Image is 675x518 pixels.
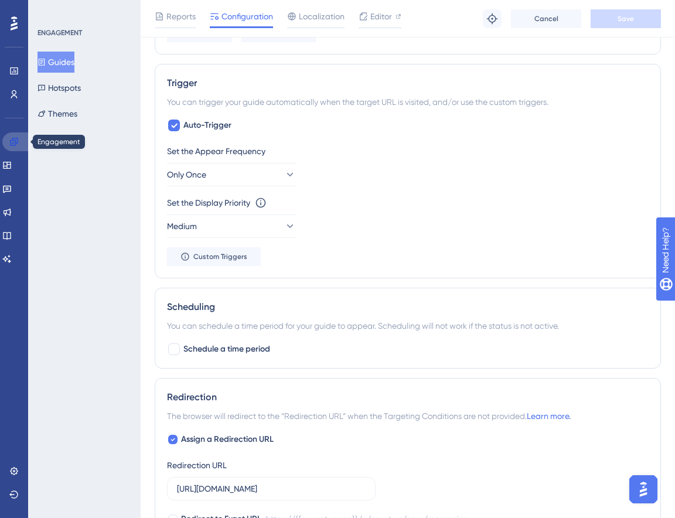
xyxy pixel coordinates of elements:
[28,3,73,17] span: Need Help?
[167,144,649,158] div: Set the Appear Frequency
[167,163,296,186] button: Only Once
[37,103,77,124] button: Themes
[167,196,250,210] div: Set the Display Priority
[167,390,649,404] div: Redirection
[37,52,74,73] button: Guides
[181,432,274,447] span: Assign a Redirection URL
[221,9,273,23] span: Configuration
[299,9,345,23] span: Localization
[183,342,270,356] span: Schedule a time period
[618,14,634,23] span: Save
[37,77,81,98] button: Hotspots
[166,9,196,23] span: Reports
[167,319,649,333] div: You can schedule a time period for your guide to appear. Scheduling will not work if the status i...
[167,76,649,90] div: Trigger
[534,14,558,23] span: Cancel
[511,9,581,28] button: Cancel
[167,219,197,233] span: Medium
[626,472,661,507] iframe: UserGuiding AI Assistant Launcher
[37,28,82,38] div: ENGAGEMENT
[591,9,661,28] button: Save
[527,411,571,421] a: Learn more.
[167,409,571,423] span: The browser will redirect to the “Redirection URL” when the Targeting Conditions are not provided.
[167,95,649,109] div: You can trigger your guide automatically when the target URL is visited, and/or use the custom tr...
[370,9,392,23] span: Editor
[183,118,231,132] span: Auto-Trigger
[167,214,296,238] button: Medium
[193,252,247,261] span: Custom Triggers
[167,300,649,314] div: Scheduling
[167,247,261,266] button: Custom Triggers
[167,168,206,182] span: Only Once
[167,458,227,472] div: Redirection URL
[177,482,366,495] input: https://www.example.com/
